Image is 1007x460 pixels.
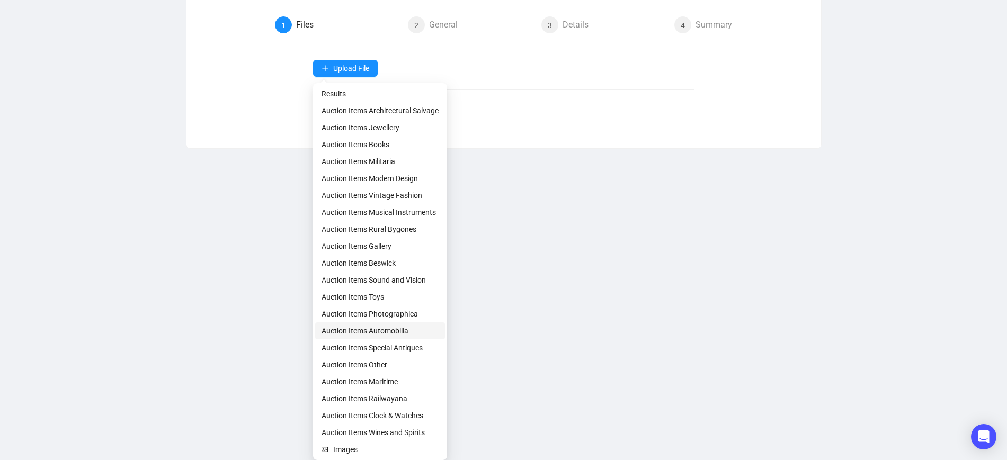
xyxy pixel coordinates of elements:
[322,274,439,286] span: Auction Items Sound and Vision
[322,446,329,453] span: picture
[322,427,439,438] span: Auction Items Wines and Spirits
[322,173,439,184] span: Auction Items Modern Design
[322,139,439,150] span: Auction Items Books
[414,21,418,30] span: 2
[408,16,532,33] div: 2General
[674,16,732,33] div: 4Summary
[322,393,439,404] span: Auction Items Railwayana
[296,16,322,33] div: Files
[322,122,439,133] span: Auction Items Jewellery
[322,342,439,354] span: Auction Items Special Antiques
[275,16,399,33] div: 1Files
[681,21,685,30] span: 4
[696,16,732,33] div: Summary
[563,16,597,33] div: Details
[322,190,439,201] span: Auction Items Vintage Fashion
[322,257,439,269] span: Auction Items Beswick
[281,21,286,30] span: 1
[541,16,666,33] div: 3Details
[322,240,439,252] span: Auction Items Gallery
[322,88,439,100] span: Results
[322,359,439,371] span: Auction Items Other
[971,424,996,449] div: Open Intercom Messenger
[333,444,439,455] span: Images
[322,65,329,72] span: plus
[322,156,439,167] span: Auction Items Militaria
[313,60,378,77] button: Upload File
[322,206,439,218] span: Auction Items Musical Instruments
[322,105,439,116] span: Auction Items Architectural Salvage
[333,64,369,73] span: Upload File
[322,291,439,303] span: Auction Items Toys
[322,376,439,387] span: Auction Items Maritime
[322,308,439,320] span: Auction Items Photographica
[322,325,439,337] span: Auction Items Automobilia
[322,223,439,235] span: Auction Items Rural Bygones
[322,410,439,421] span: Auction Items Clock & Watches
[548,21,552,30] span: 3
[429,16,466,33] div: General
